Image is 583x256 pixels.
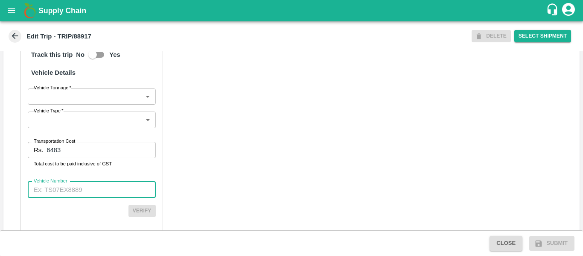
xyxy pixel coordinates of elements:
[34,145,43,155] p: Rs.
[514,30,571,42] button: Select Shipment
[28,182,156,198] input: Ex: TS07EX8889
[561,2,576,20] div: account of current user
[38,5,546,17] a: Supply Chain
[28,46,76,64] h6: Track this trip
[26,33,91,40] b: Edit Trip - TRIP/88917
[38,6,86,15] b: Supply Chain
[109,51,120,58] b: Yes
[34,85,71,91] label: Vehicle Tonnage
[2,1,21,21] button: open drawer
[34,138,75,145] label: Transportation Cost
[21,2,38,19] img: logo
[34,160,150,168] p: Total cost to be paid inclusive of GST
[31,69,76,76] strong: Vehicle Details
[490,236,522,251] button: Close
[76,50,85,59] p: No
[546,3,561,18] div: customer-support
[34,108,64,115] label: Vehicle Type
[34,178,67,185] label: Vehicle Number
